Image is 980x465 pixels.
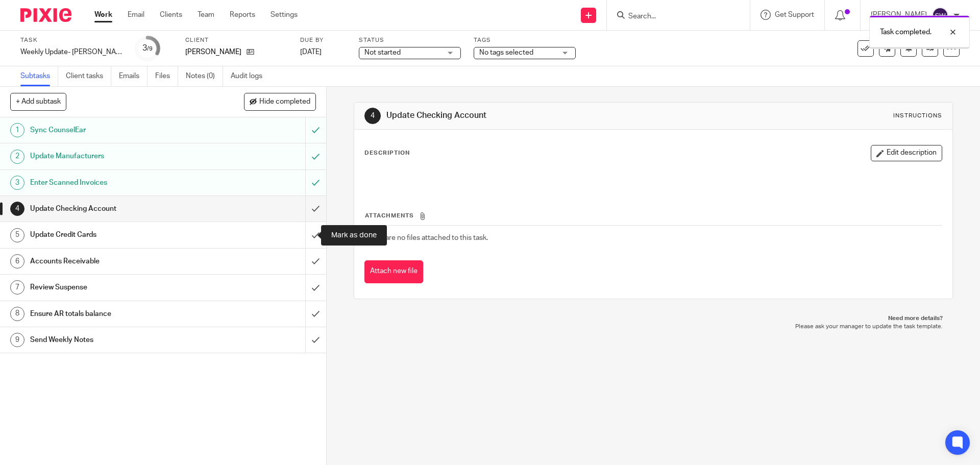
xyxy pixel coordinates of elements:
[30,175,207,190] h1: Enter Scanned Invoices
[10,333,24,347] div: 9
[30,332,207,348] h1: Send Weekly Notes
[893,112,942,120] div: Instructions
[300,48,322,56] span: [DATE]
[386,110,675,121] h1: Update Checking Account
[155,66,178,86] a: Files
[10,176,24,190] div: 3
[244,93,316,110] button: Hide completed
[259,98,310,106] span: Hide completed
[364,108,381,124] div: 4
[142,42,153,54] div: 3
[186,66,223,86] a: Notes (0)
[364,323,942,331] p: Please ask your manager to update the task template.
[365,213,414,218] span: Attachments
[94,10,112,20] a: Work
[30,280,207,295] h1: Review Suspense
[871,145,942,161] button: Edit description
[30,201,207,216] h1: Update Checking Account
[359,36,461,44] label: Status
[147,46,153,52] small: /9
[66,66,111,86] a: Client tasks
[364,49,401,56] span: Not started
[365,234,488,241] span: There are no files attached to this task.
[932,7,948,23] img: svg%3E
[20,66,58,86] a: Subtasks
[880,27,932,37] p: Task completed.
[30,123,207,138] h1: Sync CounselEar
[10,150,24,164] div: 2
[30,306,207,322] h1: Ensure AR totals balance
[185,36,287,44] label: Client
[474,36,576,44] label: Tags
[364,260,423,283] button: Attach new file
[185,47,241,57] p: [PERSON_NAME]
[479,49,533,56] span: No tags selected
[231,66,270,86] a: Audit logs
[10,93,66,110] button: + Add subtask
[119,66,148,86] a: Emails
[20,47,122,57] div: Weekly Update- [PERSON_NAME]
[20,8,71,22] img: Pixie
[30,254,207,269] h1: Accounts Receivable
[10,254,24,268] div: 6
[300,36,346,44] label: Due by
[364,314,942,323] p: Need more details?
[128,10,144,20] a: Email
[20,47,122,57] div: Weekly Update- Tackaberry
[230,10,255,20] a: Reports
[271,10,298,20] a: Settings
[10,228,24,242] div: 5
[160,10,182,20] a: Clients
[30,227,207,242] h1: Update Credit Cards
[10,307,24,321] div: 8
[198,10,214,20] a: Team
[10,280,24,295] div: 7
[10,123,24,137] div: 1
[364,149,410,157] p: Description
[30,149,207,164] h1: Update Manufacturers
[10,202,24,216] div: 4
[20,36,122,44] label: Task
